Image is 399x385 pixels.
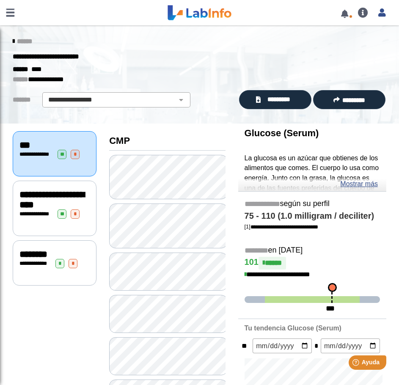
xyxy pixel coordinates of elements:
[245,199,380,209] h5: según su perfil
[340,179,378,189] a: Mostrar más
[324,352,390,376] iframe: Help widget launcher
[245,223,318,230] a: [1]
[245,246,380,256] h5: en [DATE]
[253,338,312,353] input: mm/dd/yyyy
[321,338,380,353] input: mm/dd/yyyy
[245,324,341,332] b: Tu tendencia Glucose (Serum)
[245,153,380,275] p: La glucosa es un azúcar que obtienes de los alimentos que comes. El cuerpo lo usa como energía. J...
[245,257,380,269] h4: 101
[245,128,319,138] b: Glucose (Serum)
[109,135,130,146] b: CMP
[245,211,380,221] h4: 75 - 110 (1.0 milligram / deciliter)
